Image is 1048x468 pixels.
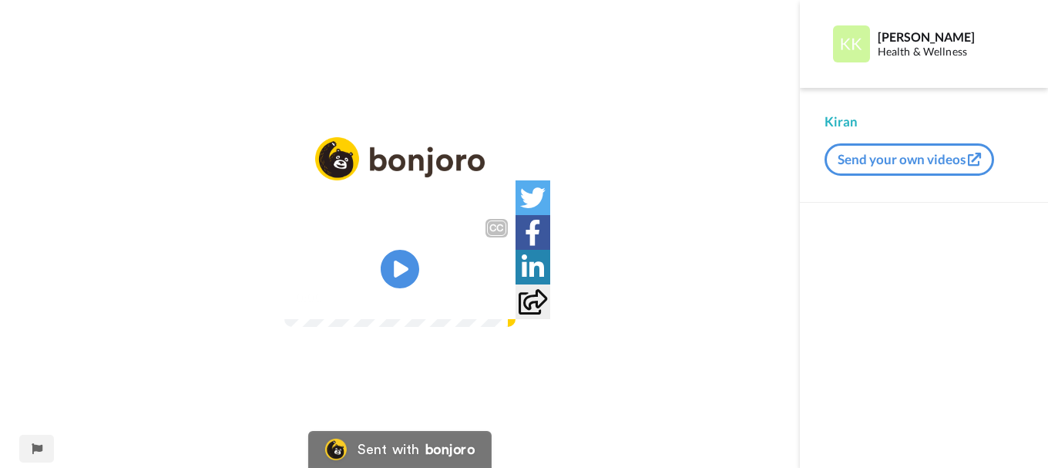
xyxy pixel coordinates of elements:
img: Profile Image [833,25,870,62]
div: Health & Wellness [878,45,1023,59]
div: CC [491,103,510,119]
div: Sent with [358,443,419,456]
button: Send your own videos [825,143,994,176]
a: Bonjoro LogoSent withbonjoro [308,431,492,468]
div: bonjoro [425,443,475,456]
img: logo_full.png [315,19,485,63]
div: Kiran [825,113,1023,131]
img: Bonjoro Logo [325,439,347,460]
div: [PERSON_NAME] [878,29,1023,44]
